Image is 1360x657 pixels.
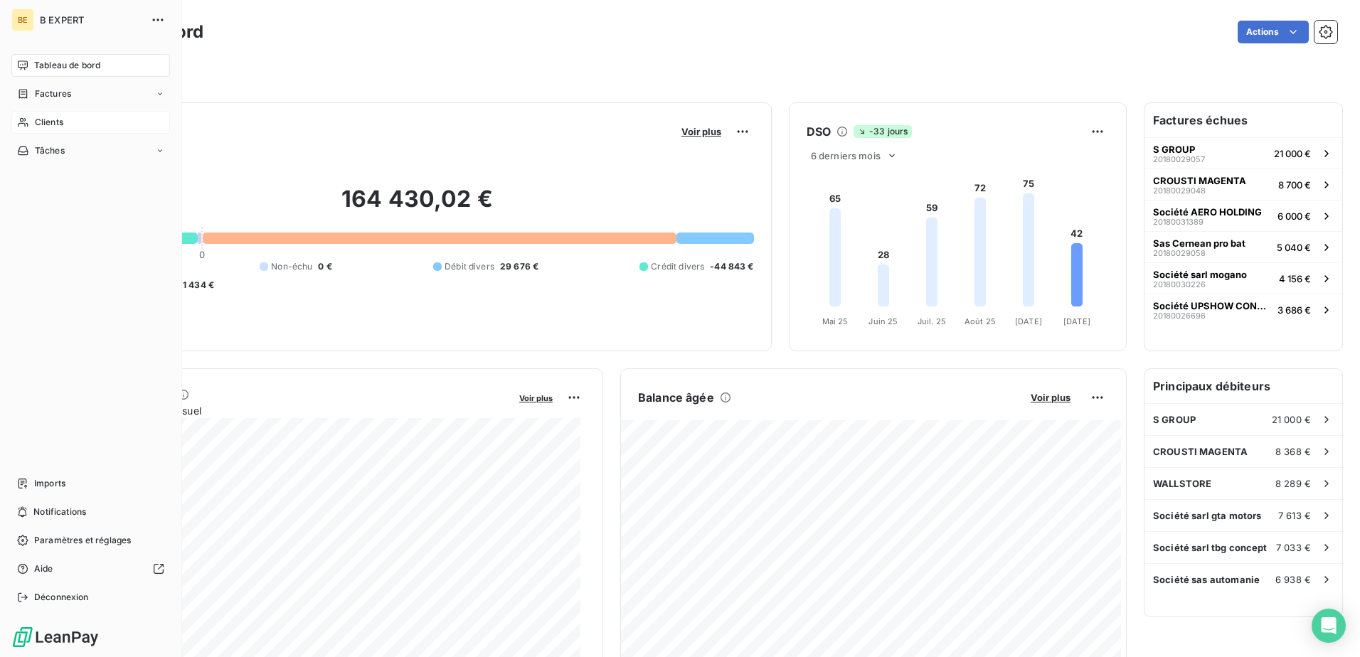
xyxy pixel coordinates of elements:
[868,316,898,326] tspan: Juin 25
[515,391,557,404] button: Voir plus
[1153,414,1196,425] span: S GROUP
[11,557,170,580] a: Aide
[40,14,142,26] span: B EXPERT
[1144,169,1342,200] button: CROUSTI MAGENTA201800290488 700 €
[35,116,63,129] span: Clients
[681,126,721,137] span: Voir plus
[1153,206,1262,218] span: Société AERO HOLDING
[677,125,726,138] button: Voir plus
[1276,542,1311,553] span: 7 033 €
[179,279,214,292] span: -1 434 €
[965,316,996,326] tspan: Août 25
[1153,144,1195,155] span: S GROUP
[1026,391,1075,404] button: Voir plus
[1153,300,1272,311] span: Société UPSHOW CONSULTING
[1144,262,1342,294] button: Société sarl mogano201800302264 156 €
[638,389,714,406] h6: Balance âgée
[822,316,848,326] tspan: Mai 25
[1278,179,1311,191] span: 8 700 €
[35,144,65,157] span: Tâches
[1153,175,1246,186] span: CROUSTI MAGENTA
[1153,269,1247,280] span: Société sarl mogano
[500,260,538,273] span: 29 676 €
[1275,446,1311,457] span: 8 368 €
[1153,478,1211,489] span: WALLSTORE
[34,562,53,575] span: Aide
[1144,137,1342,169] button: S GROUP2018002905721 000 €
[33,506,86,518] span: Notifications
[710,260,753,273] span: -44 843 €
[1144,294,1342,325] button: Société UPSHOW CONSULTING201800266963 686 €
[1275,574,1311,585] span: 6 938 €
[80,185,754,228] h2: 164 430,02 €
[519,393,553,403] span: Voir plus
[1278,510,1311,521] span: 7 613 €
[807,123,831,140] h6: DSO
[1153,510,1261,521] span: Société sarl gta motors
[1063,316,1090,326] tspan: [DATE]
[199,249,205,260] span: 0
[1015,316,1042,326] tspan: [DATE]
[651,260,704,273] span: Crédit divers
[1153,218,1204,226] span: 20180031389
[34,477,65,490] span: Imports
[1312,609,1346,643] div: Open Intercom Messenger
[1153,280,1206,289] span: 20180030226
[1153,186,1206,195] span: 20180029048
[34,591,89,604] span: Déconnexion
[1153,249,1206,257] span: 20180029058
[34,534,131,547] span: Paramètres et réglages
[1277,304,1311,316] span: 3 686 €
[1275,478,1311,489] span: 8 289 €
[1144,103,1342,137] h6: Factures échues
[1274,148,1311,159] span: 21 000 €
[918,316,946,326] tspan: Juil. 25
[1272,414,1311,425] span: 21 000 €
[811,150,881,161] span: 6 derniers mois
[34,59,100,72] span: Tableau de bord
[11,9,34,31] div: BE
[445,260,494,273] span: Débit divers
[35,87,71,100] span: Factures
[1153,574,1260,585] span: Société sas automanie
[1153,311,1206,320] span: 20180026696
[1238,21,1309,43] button: Actions
[1144,369,1342,403] h6: Principaux débiteurs
[1153,446,1248,457] span: CROUSTI MAGENTA
[1279,273,1311,284] span: 4 156 €
[1277,242,1311,253] span: 5 040 €
[80,403,509,418] span: Chiffre d'affaires mensuel
[1277,210,1311,222] span: 6 000 €
[1153,237,1245,249] span: Sas Cernean pro bat
[1153,542,1268,553] span: Société sarl tbg concept
[854,125,912,138] span: -33 jours
[1031,392,1071,403] span: Voir plus
[1144,200,1342,231] button: Société AERO HOLDING201800313896 000 €
[271,260,312,273] span: Non-échu
[1153,155,1205,164] span: 20180029057
[1144,231,1342,262] button: Sas Cernean pro bat201800290585 040 €
[318,260,331,273] span: 0 €
[11,626,100,648] img: Logo LeanPay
